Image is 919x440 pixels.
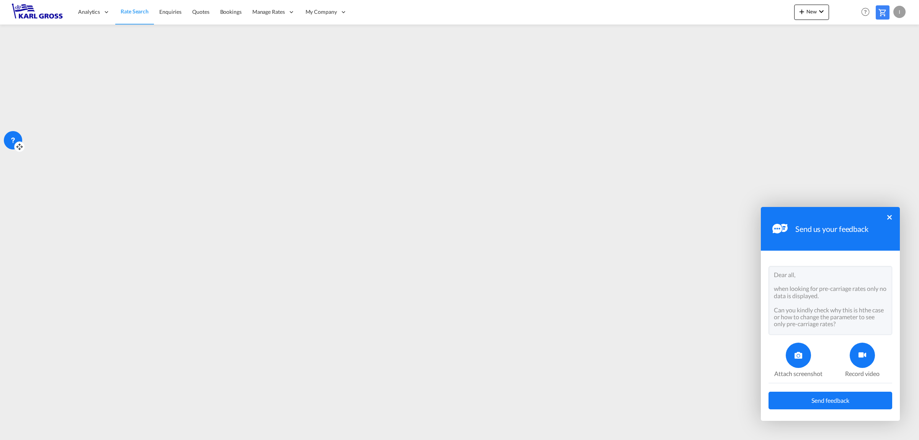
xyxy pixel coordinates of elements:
[306,8,337,16] span: My Company
[794,5,829,20] button: icon-plus 400-fgNewicon-chevron-down
[893,6,906,18] div: I
[220,8,242,15] span: Bookings
[252,8,285,16] span: Manage Rates
[797,8,826,15] span: New
[159,8,182,15] span: Enquiries
[859,5,876,19] div: Help
[11,3,63,21] img: 3269c73066d711f095e541db4db89301.png
[817,7,826,16] md-icon: icon-chevron-down
[192,8,209,15] span: Quotes
[859,5,872,18] span: Help
[121,8,149,15] span: Rate Search
[797,7,806,16] md-icon: icon-plus 400-fg
[78,8,100,16] span: Analytics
